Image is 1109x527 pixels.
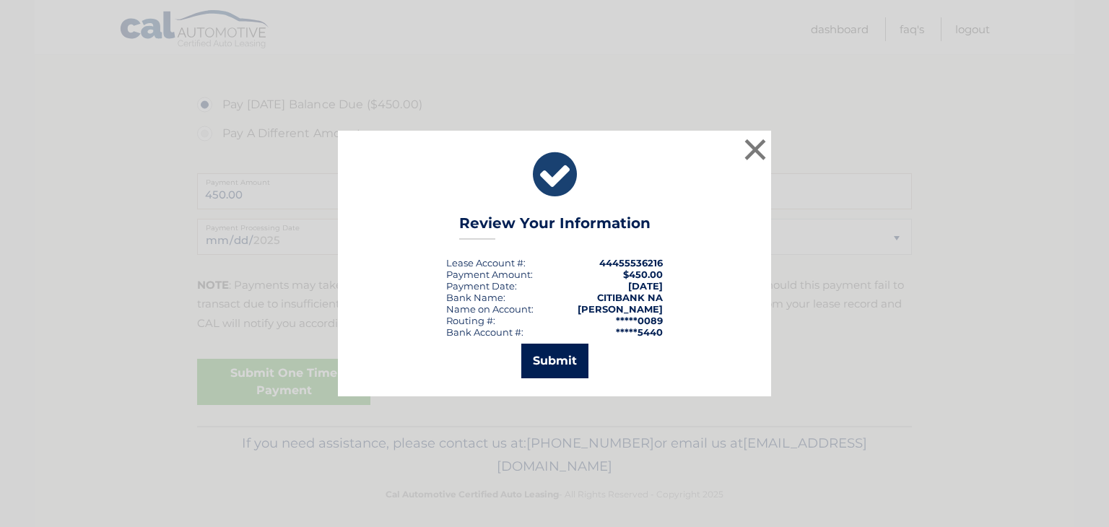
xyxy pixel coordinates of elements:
span: [DATE] [628,280,663,292]
button: Submit [521,344,588,378]
div: Bank Account #: [446,326,523,338]
div: : [446,280,517,292]
div: Payment Amount: [446,269,533,280]
div: Bank Name: [446,292,505,303]
span: $450.00 [623,269,663,280]
strong: [PERSON_NAME] [578,303,663,315]
div: Lease Account #: [446,257,526,269]
div: Routing #: [446,315,495,326]
strong: 44455536216 [599,257,663,269]
h3: Review Your Information [459,214,651,240]
strong: CITIBANK NA [597,292,663,303]
button: × [741,135,770,164]
span: Payment Date [446,280,515,292]
div: Name on Account: [446,303,534,315]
